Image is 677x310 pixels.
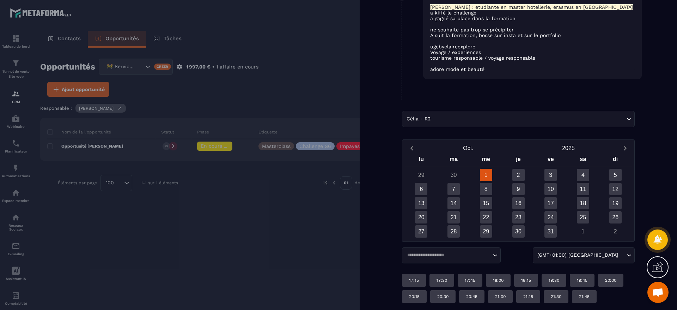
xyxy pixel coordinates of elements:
[577,211,589,223] div: 25
[480,225,492,238] div: 29
[430,55,635,61] p: tourisme responsable / voyage responsable
[577,169,589,181] div: 4
[430,32,635,38] p: A suit la formation, bosse sur insta et sur le portfolio
[430,66,635,72] p: adore mode et beauté
[480,197,492,209] div: 15
[465,278,475,283] p: 17:45
[512,211,525,223] div: 23
[544,169,557,181] div: 3
[512,169,525,181] div: 2
[544,225,557,238] div: 31
[415,169,427,181] div: 29
[609,183,622,195] div: 12
[447,169,460,181] div: 30
[618,143,632,153] button: Next month
[512,225,525,238] div: 30
[430,4,633,10] span: [PERSON_NAME] : etudiante en master hotellerie, erasmus en [GEOGRAPHIC_DATA]
[409,278,419,283] p: 17:15
[577,278,587,283] p: 19:45
[609,197,622,209] div: 19
[523,294,533,299] p: 21:15
[405,115,432,123] span: Célia - R2
[605,278,616,283] p: 20:00
[447,197,460,209] div: 14
[577,183,589,195] div: 11
[495,294,506,299] p: 21:00
[430,16,635,21] p: a gagné sa place dans la formation
[430,27,635,32] p: ne souhaite pas trop se précipiter
[402,247,501,263] div: Search for option
[521,278,531,283] p: 18:15
[544,197,557,209] div: 17
[437,278,447,283] p: 17:30
[430,10,635,16] p: a kiffé le challenge
[437,294,449,299] p: 20:30
[577,225,589,238] div: 1
[405,143,418,153] button: Previous month
[518,142,618,154] button: Open years overlay
[609,225,622,238] div: 2
[599,154,632,167] div: di
[609,169,622,181] div: 5
[409,294,420,299] p: 20:15
[544,211,557,223] div: 24
[405,169,632,238] div: Calendar days
[415,183,427,195] div: 6
[620,251,625,259] input: Search for option
[512,197,525,209] div: 16
[405,154,438,167] div: lu
[430,44,635,49] p: ugcbyclaireexplore
[405,154,632,238] div: Calendar wrapper
[405,252,491,259] input: Search for option
[415,211,427,223] div: 20
[577,197,589,209] div: 18
[438,154,470,167] div: ma
[432,115,625,123] input: Search for option
[447,183,460,195] div: 7
[567,154,599,167] div: sa
[609,211,622,223] div: 26
[415,197,427,209] div: 13
[549,278,559,283] p: 19:30
[415,225,427,238] div: 27
[480,169,492,181] div: 1
[502,154,535,167] div: je
[447,225,460,238] div: 28
[493,278,504,283] p: 18:00
[470,154,502,167] div: me
[647,282,669,303] div: Ouvrir le chat
[533,247,635,263] div: Search for option
[430,49,635,55] p: Voyage / experiences
[536,251,620,259] span: (GMT+01:00) [GEOGRAPHIC_DATA]
[447,211,460,223] div: 21
[551,294,561,299] p: 21:30
[418,142,518,154] button: Open months overlay
[480,211,492,223] div: 22
[402,111,635,127] div: Search for option
[544,183,557,195] div: 10
[512,183,525,195] div: 9
[579,294,590,299] p: 21:45
[480,183,492,195] div: 8
[535,154,567,167] div: ve
[466,294,477,299] p: 20:45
